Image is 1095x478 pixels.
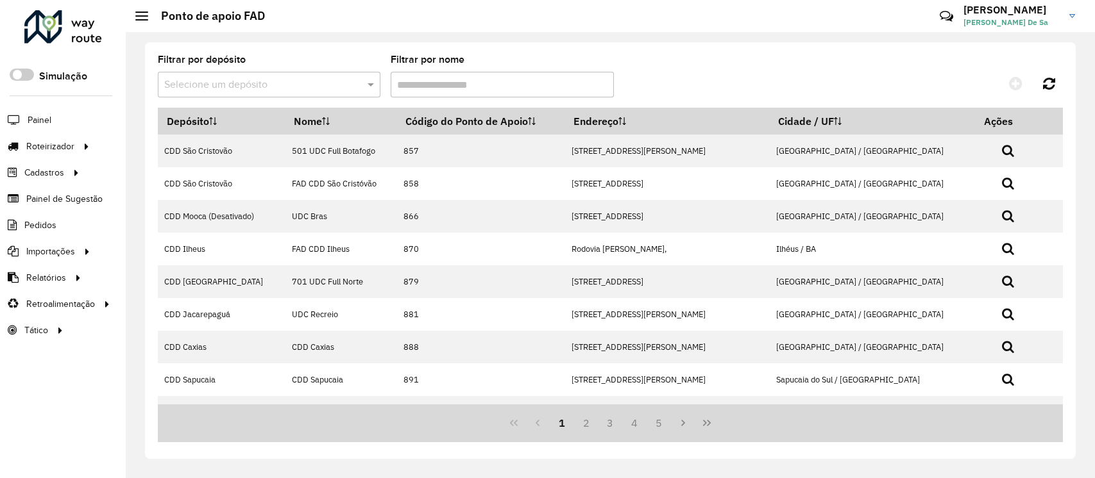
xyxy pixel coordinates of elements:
[158,298,285,331] td: CDD Jacarepaguá
[769,135,975,167] td: [GEOGRAPHIC_DATA] / [GEOGRAPHIC_DATA]
[1002,403,1014,420] a: Consultar
[574,411,598,435] button: 2
[285,135,396,167] td: 501 UDC Full Botafogo
[564,363,769,396] td: [STREET_ADDRESS][PERSON_NAME]
[285,396,396,429] td: CDD Foz
[396,331,564,363] td: 888
[396,396,564,429] td: 892
[158,200,285,233] td: CDD Mooca (Desativado)
[1002,370,1014,388] a: Consultar
[564,331,769,363] td: [STREET_ADDRESS][PERSON_NAME]
[391,52,464,67] label: Filtrar por nome
[24,218,56,232] span: Pedidos
[396,167,564,200] td: 858
[963,4,1060,16] h3: [PERSON_NAME]
[158,52,246,67] label: Filtrar por depósito
[564,396,769,429] td: [STREET_ADDRESS][PERSON_NAME]
[769,200,975,233] td: [GEOGRAPHIC_DATA] / [GEOGRAPHIC_DATA]
[285,298,396,331] td: UDC Recreio
[285,108,396,135] th: Nome
[158,233,285,265] td: CDD Ilheus
[396,200,564,233] td: 866
[158,135,285,167] td: CDD São Cristovão
[671,411,695,435] button: Next Page
[158,331,285,363] td: CDD Caxias
[26,140,74,153] span: Roteirizador
[550,411,574,435] button: 1
[158,396,285,429] td: CDD Foz do Iguaçu
[975,108,1052,135] th: Ações
[28,113,51,127] span: Painel
[564,200,769,233] td: [STREET_ADDRESS]
[1002,240,1014,257] a: Consultar
[158,363,285,396] td: CDD Sapucaia
[396,298,564,331] td: 881
[39,69,87,84] label: Simulação
[396,265,564,298] td: 879
[598,411,623,435] button: 3
[564,135,769,167] td: [STREET_ADDRESS][PERSON_NAME]
[622,411,647,435] button: 4
[285,233,396,265] td: FAD CDD Ilheus
[769,331,975,363] td: [GEOGRAPHIC_DATA] / [GEOGRAPHIC_DATA]
[26,271,66,284] span: Relatórios
[1002,142,1014,159] a: Consultar
[1002,305,1014,322] a: Consultar
[396,108,564,135] th: Código do Ponto de Apoio
[769,233,975,265] td: Ilhéus / BA
[396,363,564,396] td: 891
[158,265,285,298] td: CDD [GEOGRAPHIC_DATA]
[963,17,1060,28] span: [PERSON_NAME] De Sa
[1002,338,1014,355] a: Consultar
[285,331,396,363] td: CDD Caxias
[769,265,975,298] td: [GEOGRAPHIC_DATA] / [GEOGRAPHIC_DATA]
[564,108,769,135] th: Endereço
[285,265,396,298] td: 701 UDC Full Norte
[26,297,95,311] span: Retroalimentação
[1002,207,1014,224] a: Consultar
[769,167,975,200] td: [GEOGRAPHIC_DATA] / [GEOGRAPHIC_DATA]
[933,3,960,30] a: Contato Rápido
[695,411,719,435] button: Last Page
[564,233,769,265] td: Rodovia [PERSON_NAME],
[564,265,769,298] td: [STREET_ADDRESS]
[769,298,975,331] td: [GEOGRAPHIC_DATA] / [GEOGRAPHIC_DATA]
[26,245,75,258] span: Importações
[769,108,975,135] th: Cidade / UF
[285,167,396,200] td: FAD CDD São Cristóvão
[564,298,769,331] td: [STREET_ADDRESS][PERSON_NAME]
[148,9,265,23] h2: Ponto de apoio FAD
[1002,174,1014,192] a: Consultar
[647,411,671,435] button: 5
[285,200,396,233] td: UDC Bras
[564,167,769,200] td: [STREET_ADDRESS]
[285,363,396,396] td: CDD Sapucaia
[1002,272,1014,290] a: Consultar
[26,192,103,206] span: Painel de Sugestão
[158,167,285,200] td: CDD São Cristovão
[396,233,564,265] td: 870
[24,324,48,337] span: Tático
[396,135,564,167] td: 857
[24,166,64,179] span: Cadastros
[158,108,285,135] th: Depósito
[769,396,975,429] td: Foz do Iguaçu / PR
[769,363,975,396] td: Sapucaia do Sul / [GEOGRAPHIC_DATA]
